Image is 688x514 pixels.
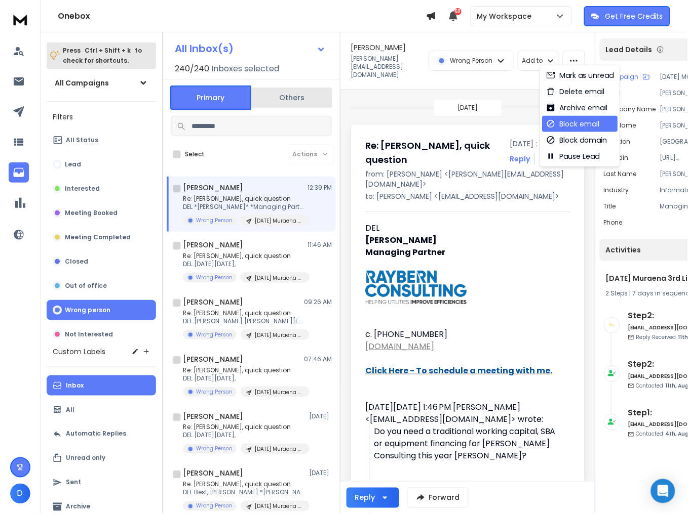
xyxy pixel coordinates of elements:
label: Select [185,150,205,158]
p: Re: [PERSON_NAME], quick question [183,423,304,432]
div: [DATE][DATE] 1:46 PM [PERSON_NAME] <[EMAIL_ADDRESS][DOMAIN_NAME]> wrote: [365,401,562,425]
p: DEL [DATE][DATE], [183,374,304,382]
p: Wrong Person [196,331,233,338]
p: Lead [65,160,81,168]
p: Wrong Person [196,502,233,510]
p: Re: [PERSON_NAME], quick question [183,366,304,374]
h1: [PERSON_NAME] [183,411,243,421]
p: Wrong Person [196,274,233,281]
p: Meeting Completed [65,233,131,241]
p: Re: [PERSON_NAME], quick question [183,252,304,260]
p: All [66,406,74,414]
h1: [PERSON_NAME] [183,240,243,250]
p: DEL [DATE][DATE], [183,260,304,268]
p: Wrong Person [196,445,233,453]
p: Inbox [66,381,84,390]
h1: All Inbox(s) [175,44,234,54]
p: 11:46 AM [308,241,332,249]
span: 50 [454,8,462,15]
span: 240 / 240 [175,63,209,75]
p: [PERSON_NAME][EMAIL_ADDRESS][DOMAIN_NAME] [351,55,423,79]
p: Sent [66,479,81,487]
button: Forward [407,488,469,508]
p: Add to [522,57,543,65]
p: DEL *[PERSON_NAME]* *Managing Partner* [183,203,304,211]
p: [DATE] Muraena 3rd List [255,446,303,453]
h1: [PERSON_NAME] [183,297,243,307]
p: Interested [65,185,100,193]
p: [DATE] Muraena 3rd List [255,331,303,339]
h1: [PERSON_NAME] [183,468,243,479]
p: Unread only [66,454,105,462]
p: Campaign [604,73,639,81]
div: Delete email [547,87,605,97]
p: Company Name [604,105,656,113]
p: 07:46 AM [304,355,332,363]
p: All Status [66,136,98,144]
span: 2 Steps [606,289,628,297]
button: Primary [170,85,251,110]
button: Others [251,87,332,109]
p: Automatic Replies [66,430,126,438]
b: Managing Partner [365,246,445,258]
p: [DATE] Muraena 3rd List [255,389,303,396]
h1: [PERSON_NAME] [183,183,243,193]
p: title [604,202,616,210]
p: Last Name [604,170,637,178]
p: 12:39 PM [308,184,332,192]
h3: Custom Labels [53,347,105,357]
div: c. [PHONE_NUMBER] [365,328,562,340]
div: Block email [547,119,600,129]
div: Open Intercom Messenger [651,479,675,503]
span: D [10,484,30,504]
div: Reply [355,493,375,503]
p: Wrong person [65,306,110,314]
p: Press to check for shortcuts. [63,46,142,66]
p: industry [604,186,629,194]
h1: [PERSON_NAME] [183,354,243,364]
b: [PERSON_NAME] [365,234,437,246]
p: Re: [PERSON_NAME], quick question [183,195,304,203]
p: Get Free Credits [605,11,663,21]
div: Archive email [547,103,608,113]
h3: Filters [47,110,156,124]
p: Wrong Person [196,388,233,396]
h1: Onebox [58,10,426,22]
a: [DOMAIN_NAME] [365,340,434,352]
p: DEL Best, [PERSON_NAME] *[PERSON_NAME] [183,489,304,497]
p: Phone [604,219,623,227]
p: [DATE] [309,412,332,420]
p: [DATE] [457,104,478,112]
p: DEL [DATE][DATE], [183,432,304,440]
p: Re: [PERSON_NAME], quick question [183,481,304,489]
p: from: [PERSON_NAME] <[PERSON_NAME][EMAIL_ADDRESS][DOMAIN_NAME]> [365,169,570,189]
img: AIorK4x7kdas97YZgtKO-DF595rLkG5ENKyw2LztIVHjxHwVMSz_5DXYinOZcUlJoXCeSdJtdDqgUhk [365,271,467,304]
p: [DATE] [309,469,332,478]
p: to: [PERSON_NAME] <[EMAIL_ADDRESS][DOMAIN_NAME]> [365,191,570,201]
p: [DATE] Muraena 3rd List [255,503,303,510]
b: Click Here - To schedule a meeting with me. [365,365,552,376]
p: Not Interested [65,330,113,338]
p: My Workspace [477,11,536,21]
p: Meeting Booked [65,209,118,217]
p: Wrong Person [450,57,493,65]
button: Reply [510,154,530,164]
p: 09:26 AM [304,298,332,306]
p: Wrong Person [196,217,233,224]
p: [DATE] Muraena 3rd List [255,217,303,225]
p: Out of office [65,282,107,290]
span: Ctrl + Shift + k [83,45,132,56]
div: DEL [365,222,562,234]
p: Re: [PERSON_NAME], quick question [183,309,304,317]
div: Pause Lead [547,151,600,161]
p: Lead Details [606,45,653,55]
h1: All Campaigns [55,78,109,88]
p: DEL [PERSON_NAME] [PERSON_NAME][EMAIL_ADDRESS][DOMAIN_NAME] [PHONE_NUMBER] [183,317,304,325]
img: logo [10,10,30,29]
p: [DATE] : 12:39 pm [510,139,570,149]
p: Closed [65,258,88,266]
div: Forward [539,154,570,164]
div: Mark as unread [547,70,614,80]
div: Block domain [547,135,607,145]
h3: Inboxes selected [211,63,279,75]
